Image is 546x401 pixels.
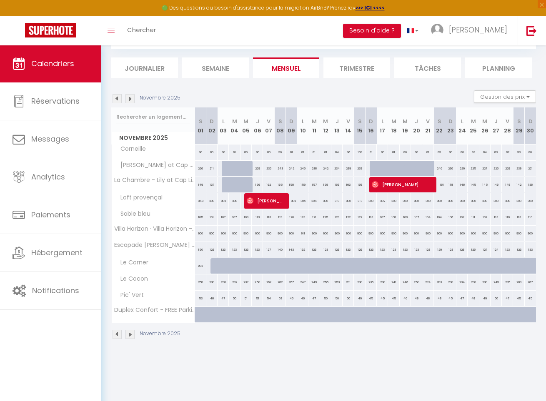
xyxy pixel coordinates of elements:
[479,209,491,225] div: 107
[400,242,411,257] div: 123
[388,226,399,241] div: 900
[263,242,274,257] div: 127
[331,193,343,209] div: 310
[356,4,385,11] a: >>> ICI <<<<
[366,193,377,209] div: 300
[263,144,274,160] div: 80
[229,274,240,290] div: 232
[354,161,365,176] div: 239
[331,226,343,241] div: 900
[331,107,343,144] th: 13
[445,226,456,241] div: 900
[206,226,218,241] div: 900
[456,226,468,241] div: 900
[199,117,203,125] abbr: S
[479,144,491,160] div: 84
[468,242,479,257] div: 126
[308,226,320,241] div: 900
[354,193,365,209] div: 313
[394,57,461,78] li: Tâches
[502,242,513,257] div: 123
[320,161,331,176] div: 242
[343,193,354,209] div: 300
[252,274,263,290] div: 250
[252,144,263,160] div: 80
[206,274,218,290] div: 230
[31,247,83,258] span: Hébergement
[243,117,248,125] abbr: M
[336,117,339,125] abbr: J
[240,144,252,160] div: 80
[433,107,445,144] th: 22
[403,117,408,125] abbr: M
[366,226,377,241] div: 900
[113,258,150,267] span: Le Corner
[354,209,365,225] div: 122
[31,58,74,69] span: Calendriers
[274,107,286,144] th: 08
[263,209,274,225] div: 113
[206,161,218,176] div: 211
[312,117,317,125] abbr: M
[240,274,252,290] div: 237
[218,226,229,241] div: 900
[388,193,399,209] div: 300
[445,107,456,144] th: 23
[210,117,214,125] abbr: D
[320,144,331,160] div: 81
[400,107,411,144] th: 19
[113,226,196,232] span: Villa Horizon · Villa Horizon - Luxury - Panoramic Sea view - Calm
[206,193,218,209] div: 300
[491,161,502,176] div: 226
[513,226,524,241] div: 900
[127,25,156,34] span: Chercher
[323,117,328,125] abbr: M
[479,193,491,209] div: 300
[308,274,320,290] div: 249
[502,144,513,160] div: 87
[297,209,308,225] div: 123
[456,209,468,225] div: 107
[358,117,362,125] abbr: S
[422,226,433,241] div: 900
[468,209,479,225] div: 111
[263,274,274,290] div: 262
[195,193,206,209] div: 343
[433,144,445,160] div: 89
[513,161,524,176] div: 239
[411,209,422,225] div: 107
[445,209,456,225] div: 106
[267,117,270,125] abbr: V
[218,193,229,209] div: 302
[263,107,274,144] th: 07
[25,23,76,37] img: Super Booking
[448,117,453,125] abbr: D
[494,117,498,125] abbr: J
[422,144,433,160] div: 81
[240,226,252,241] div: 900
[229,193,240,209] div: 300
[308,193,320,209] div: 304
[491,177,502,192] div: 146
[411,144,422,160] div: 80
[195,107,206,144] th: 01
[286,161,297,176] div: 242
[111,57,178,78] li: Journalier
[182,57,249,78] li: Semaine
[513,209,524,225] div: 113
[456,161,468,176] div: 229
[232,117,237,125] abbr: M
[113,161,196,170] span: [PERSON_NAME] at Cap Living
[278,117,282,125] abbr: S
[32,285,79,296] span: Notifications
[320,209,331,225] div: 125
[343,107,354,144] th: 14
[445,193,456,209] div: 300
[229,226,240,241] div: 900
[308,209,320,225] div: 121
[218,107,229,144] th: 03
[411,107,422,144] th: 20
[411,242,422,257] div: 123
[422,209,433,225] div: 104
[320,107,331,144] th: 12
